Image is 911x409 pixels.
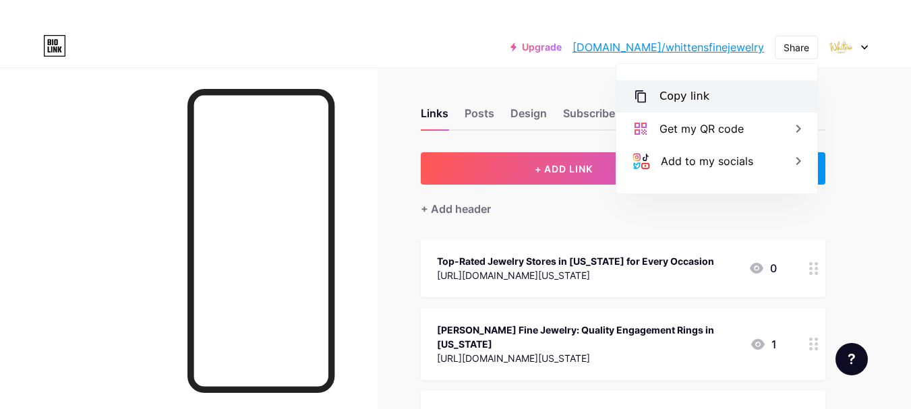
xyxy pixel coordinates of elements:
div: 0 [748,260,777,276]
div: Design [510,105,547,129]
div: Top-Rated Jewelry Stores in [US_STATE] for Every Occasion [437,254,714,268]
div: Get my QR code [659,121,744,137]
div: [URL][DOMAIN_NAME][US_STATE] [437,351,739,365]
div: Links [421,105,448,129]
div: Subscribers [563,105,644,129]
button: + ADD LINK [421,152,707,185]
a: Upgrade [510,42,562,53]
div: 1 [750,336,777,352]
a: [DOMAIN_NAME]/whittensfinejewelry [572,39,764,55]
div: [PERSON_NAME] Fine Jewelry: Quality Engagement Rings in [US_STATE] [437,323,739,351]
div: [URL][DOMAIN_NAME][US_STATE] [437,268,714,282]
span: + ADD LINK [535,163,593,175]
img: whittensfinejewelry [828,34,854,60]
div: Posts [465,105,494,129]
div: Copy link [659,88,709,104]
div: Share [784,40,809,55]
div: + Add header [421,201,491,217]
div: Add to my socials [661,153,753,169]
